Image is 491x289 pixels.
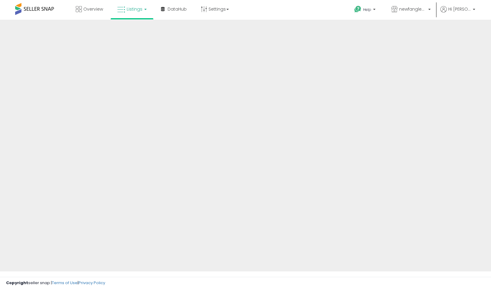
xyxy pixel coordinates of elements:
[399,6,426,12] span: newfangled networks
[168,6,187,12] span: DataHub
[127,6,142,12] span: Listings
[349,1,382,20] a: Help
[363,7,371,12] span: Help
[354,5,362,13] i: Get Help
[440,6,475,20] a: Hi [PERSON_NAME]
[448,6,471,12] span: Hi [PERSON_NAME]
[83,6,103,12] span: Overview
